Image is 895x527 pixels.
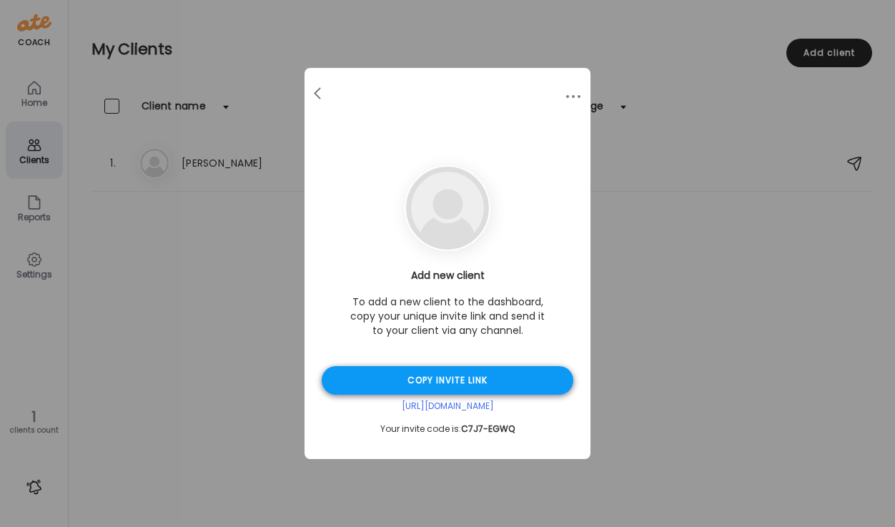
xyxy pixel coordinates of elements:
[347,295,548,338] p: To add a new client to the dashboard, copy your unique invite link and send it to your client via...
[322,268,573,283] h3: Add new client
[322,400,573,412] div: [URL][DOMAIN_NAME]
[406,167,489,250] img: bg-avatar-default.svg
[322,423,573,435] div: Your invite code is:
[461,423,515,435] span: C7J7-EGWQ
[322,366,573,395] div: Copy invite link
